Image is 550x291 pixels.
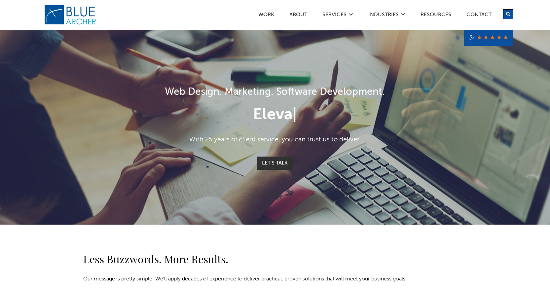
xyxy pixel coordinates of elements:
[322,12,347,19] a: SERVICES
[84,135,467,145] p: With 25 years of client service, you can trust us to deliver.
[257,157,293,170] a: Let's Talk
[293,107,297,123] span: |
[44,5,97,25] img: Blue Archer Logo
[289,12,308,19] a: ABOUT
[368,12,399,19] a: Industries
[258,12,275,19] a: Work
[420,12,452,19] a: Resources
[83,275,427,283] p: Our message is pretty simple: We’ll apply decades of experience to deliver practical, proven solu...
[466,12,492,19] a: Contact
[253,107,293,123] span: Eleva
[84,85,467,100] h1: Web Design. Marketing. Software Development.
[83,251,427,267] h2: Less Buzzwords. More Results.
